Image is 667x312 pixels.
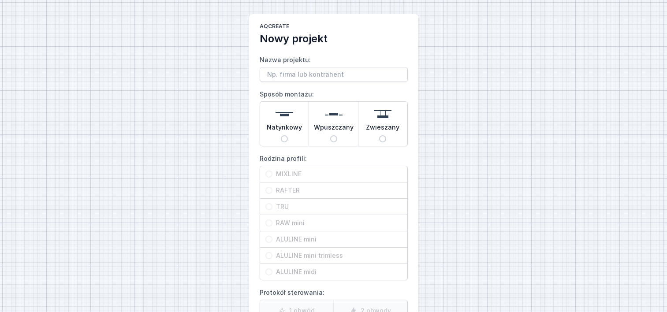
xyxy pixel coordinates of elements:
img: suspended.svg [374,105,391,123]
span: Natynkowy [267,123,302,135]
label: Nazwa projektu: [260,53,408,82]
img: surface.svg [276,105,293,123]
input: Wpuszczany [330,135,337,142]
input: Natynkowy [281,135,288,142]
span: Wpuszczany [314,123,354,135]
input: Nazwa projektu: [260,67,408,82]
label: Sposób montażu: [260,87,408,146]
input: Zwieszany [379,135,386,142]
span: Zwieszany [366,123,399,135]
h1: AQcreate [260,23,408,32]
label: Rodzina profili: [260,152,408,280]
h2: Nowy projekt [260,32,408,46]
img: recessed.svg [325,105,343,123]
